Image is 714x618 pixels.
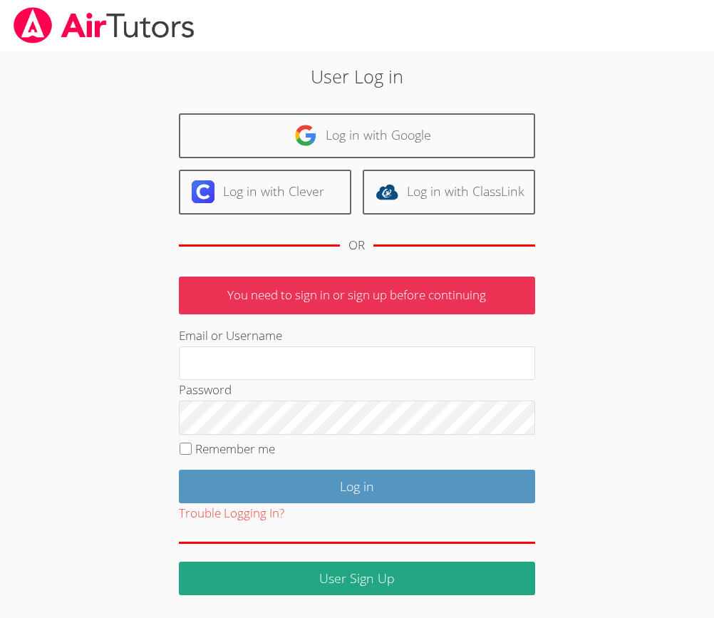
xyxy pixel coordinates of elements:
[195,441,275,457] label: Remember me
[100,63,614,90] h2: User Log in
[348,235,365,256] div: OR
[12,7,196,43] img: airtutors_banner-c4298cdbf04f3fff15de1276eac7730deb9818008684d7c2e4769d2f7ddbe033.png
[363,170,535,215] a: Log in with ClassLink
[192,180,214,203] img: clever-logo-6eab21bc6e7a338710f1a6ff85c0baf02591cd810cc4098c63d3a4b26e2feb20.svg
[179,381,232,398] label: Password
[179,503,284,524] button: Trouble Logging In?
[179,277,535,314] p: You need to sign in or sign up before continuing
[179,113,535,158] a: Log in with Google
[179,327,282,344] label: Email or Username
[376,180,398,203] img: classlink-logo-d6bb404cc1216ec64c9a2012d9dc4662098be43eaf13dc465df04b49fa7ab582.svg
[179,170,351,215] a: Log in with Clever
[294,124,317,147] img: google-logo-50288ca7cdecda66e5e0955fdab243c47b7ad437acaf1139b6f446037453330a.svg
[179,562,535,595] a: User Sign Up
[179,470,535,503] input: Log in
